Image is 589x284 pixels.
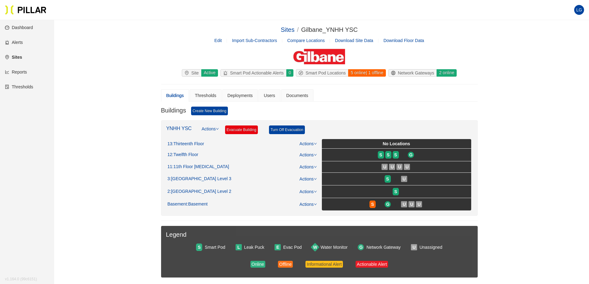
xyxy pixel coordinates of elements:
[417,201,420,208] span: U
[359,244,363,251] span: G
[287,38,325,43] a: Compare Locations
[410,201,413,208] span: U
[300,141,317,146] a: Actions
[366,244,400,251] div: Network Gateway
[293,49,345,64] img: Gilbane Building Company
[296,70,348,76] div: Smart Pod Locations
[170,189,231,194] span: : [GEOGRAPHIC_DATA] Level 2
[391,71,398,75] span: global
[436,69,457,77] div: 2 online
[198,244,201,251] span: S
[379,151,382,158] span: S
[276,244,279,251] span: E
[166,92,184,99] div: Buildings
[297,26,299,33] span: /
[307,261,342,268] div: Informational Alert
[252,261,264,268] div: Online
[576,5,582,15] span: LG
[314,165,317,168] span: down
[216,127,219,130] span: down
[195,92,216,99] div: Thresholds
[286,69,294,77] div: 0
[283,244,302,251] div: Evac Pod
[405,163,408,170] span: U
[300,164,317,169] a: Actions
[185,71,191,75] span: environment
[168,176,231,182] div: 3
[264,92,275,99] div: Users
[5,40,23,45] a: alertAlerts
[403,176,406,182] span: U
[191,107,228,115] a: Create New Building
[301,25,358,35] div: Gilbane_YNHH YSC
[321,244,348,251] div: Water Monitor
[389,70,437,76] div: Network Gateways
[5,84,33,89] a: exceptionThresholds
[386,201,390,208] span: G
[166,231,473,239] h3: Legend
[221,70,286,76] div: Smart Pod Actionable Alerts
[170,176,231,182] span: : [GEOGRAPHIC_DATA] Level 3
[168,152,198,158] div: 12
[314,203,317,206] span: down
[335,38,373,43] span: Download Site Data
[300,176,317,181] a: Actions
[5,70,27,74] a: line-chartReports
[237,244,240,251] span: L
[300,189,317,194] a: Actions
[223,71,230,75] span: alert
[348,69,386,77] div: 5 online | 1 offline
[172,152,198,158] span: : Twelfth Floor
[313,244,317,251] span: W
[168,189,231,194] div: 2
[244,244,264,251] div: Leak Puck
[314,190,317,193] span: down
[281,26,294,33] a: Sites
[166,126,192,131] a: YNHH YSC
[412,244,416,251] span: U
[5,55,22,60] a: environmentSites
[172,164,229,170] span: : 11th Floor [MEDICAL_DATA]
[201,69,218,77] div: Active
[314,153,317,156] span: down
[299,71,305,75] span: compass
[286,92,308,99] div: Documents
[394,151,397,158] span: S
[300,202,317,207] a: Actions
[182,70,201,76] div: Site
[187,201,208,207] span: : Basement
[205,244,225,251] div: Smart Pod
[219,69,295,77] a: alertSmart Pod Actionable Alerts0
[371,201,374,208] span: S
[228,92,253,99] div: Deployments
[314,142,317,145] span: down
[202,125,219,139] a: Actions
[394,188,397,195] span: S
[387,151,390,158] span: S
[314,177,317,180] span: down
[168,141,204,147] div: 13
[323,140,470,147] div: No Locations
[279,261,292,268] div: Offline
[161,107,186,115] h3: Buildings
[403,201,406,208] span: U
[269,125,305,134] a: Turn Off Evacuation
[232,38,277,43] span: Import Sub-Contractors
[383,38,424,43] span: Download Floor Data
[391,163,394,170] span: U
[386,176,389,182] span: S
[5,5,46,15] img: Pillar Technologies
[214,38,222,43] a: Edit
[172,141,204,147] span: : Thirteenth Floor
[300,152,317,157] a: Actions
[168,164,229,170] div: 11
[5,25,33,30] a: dashboardDashboard
[398,163,401,170] span: U
[383,163,386,170] span: U
[357,261,387,268] div: Actionable Alert
[420,244,442,251] div: Unassigned
[409,151,413,158] span: G
[225,125,258,134] a: Evacuate Building
[168,201,208,207] div: Basement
